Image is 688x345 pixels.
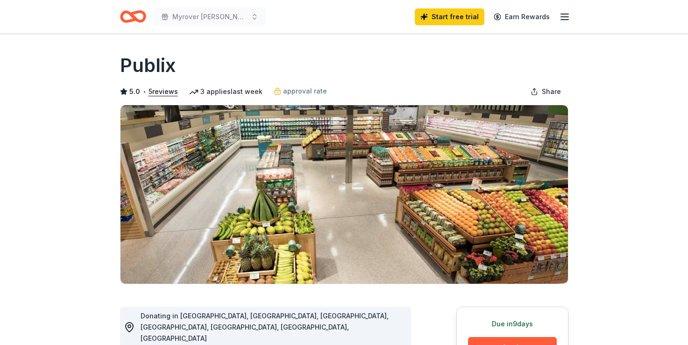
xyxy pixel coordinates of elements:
[189,86,262,97] div: 3 applies last week
[129,86,140,97] span: 5.0
[274,86,327,97] a: approval rate
[120,52,176,79] h1: Publix
[142,88,146,95] span: •
[415,8,484,25] a: Start free trial
[488,8,555,25] a: Earn Rewards
[121,105,568,284] img: Image for Publix
[283,86,327,97] span: approval rate
[141,312,389,342] span: Donating in [GEOGRAPHIC_DATA], [GEOGRAPHIC_DATA], [GEOGRAPHIC_DATA], [GEOGRAPHIC_DATA], [GEOGRAPH...
[523,82,568,101] button: Share
[542,86,561,97] span: Share
[468,318,557,330] div: Due in 9 days
[172,11,247,22] span: Myrover [PERSON_NAME] Fellowship Homes Inc 64th annual celebration
[149,86,178,97] button: 5reviews
[154,7,266,26] button: Myrover [PERSON_NAME] Fellowship Homes Inc 64th annual celebration
[120,6,146,28] a: Home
